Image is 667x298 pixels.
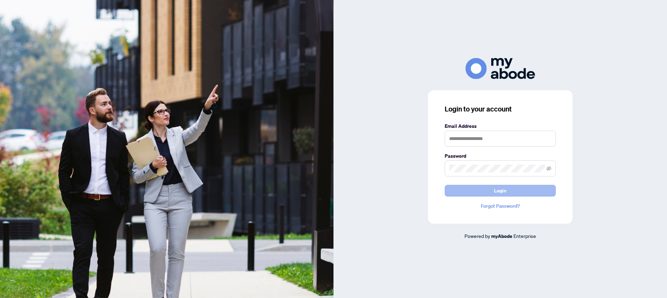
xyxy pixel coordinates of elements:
[445,122,556,130] label: Email Address
[466,58,535,79] img: ma-logo
[491,232,512,240] a: myAbode
[445,152,556,160] label: Password
[513,233,536,239] span: Enterprise
[445,185,556,197] button: Login
[445,202,556,210] a: Forgot Password?
[445,104,556,114] h3: Login to your account
[546,166,551,171] span: eye-invisible
[464,233,490,239] span: Powered by
[494,185,507,196] span: Login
